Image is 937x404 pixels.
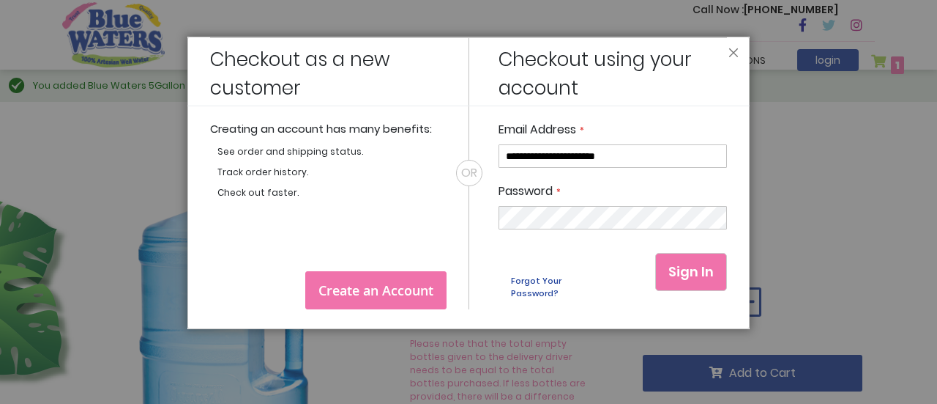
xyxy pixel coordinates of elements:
span: Create an Account [318,282,433,299]
span: Password [499,183,553,199]
li: Check out faster. [217,186,447,199]
button: Sign In [655,253,727,291]
span: Email Address [499,121,576,138]
span: Sign In [668,262,714,281]
p: Creating an account has many benefits: [210,121,447,138]
li: Track order history. [217,166,447,179]
a: Create an Account [305,271,447,309]
li: See order and shipping status. [217,145,447,158]
a: Forgot Your Password? [499,265,597,309]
